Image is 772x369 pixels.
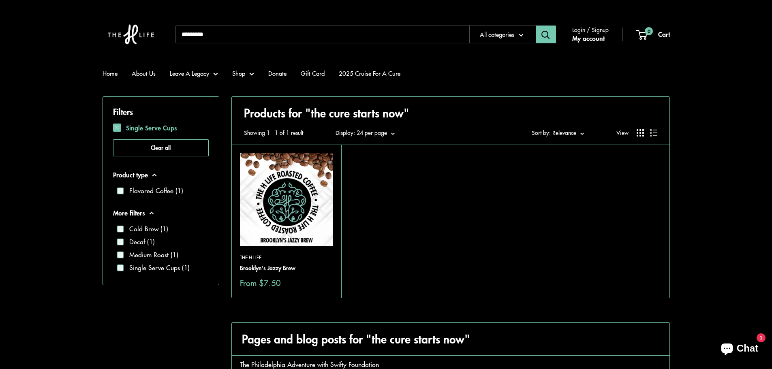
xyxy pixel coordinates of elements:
[658,29,670,39] span: Cart
[339,68,400,79] a: 2025 Cruise For A Cure
[572,24,609,35] span: Login / Signup
[244,127,303,138] span: Showing 1 - 1 of 1 result
[124,250,178,260] label: Medium Roast (1)
[103,8,159,61] img: The H Life
[637,129,644,137] button: Display products as grid
[103,68,118,79] a: Home
[268,68,287,79] a: Donate
[132,68,156,79] a: About Us
[572,32,605,45] a: My account
[240,279,281,287] span: From $7.50
[240,264,333,273] a: Brooklyn's Jazzy Brew
[357,128,387,137] span: 24 per page
[124,224,168,234] label: Cold Brew (1)
[170,68,218,79] a: Leave A Legacy
[532,128,576,137] span: Sort by: Relevance
[232,68,254,79] a: Shop
[650,129,657,137] button: Display products as list
[113,207,209,219] button: More filters
[357,127,395,138] button: 24 per page
[124,237,155,247] label: Decaf (1)
[616,127,629,138] span: View
[714,336,766,363] inbox-online-store-chat: Shopify online store chat
[240,254,333,262] a: The H Life
[113,169,209,181] button: Product type
[532,127,584,138] button: Sort by: Relevance
[242,331,659,347] h1: Pages and blog posts for "the cure starts now"
[637,28,670,41] a: 0 Cart
[301,68,325,79] a: Gift Card
[536,26,556,43] button: Search
[336,127,355,138] label: Display:
[113,121,209,134] label: Single Serve Cups
[240,153,333,246] img: Brooklyn's Jazzy Brew
[124,263,190,273] label: Single Serve Cups (1)
[124,186,183,196] label: Flavored Coffee (1)
[175,26,469,43] input: Search...
[113,139,209,156] button: Clear all
[113,104,209,119] p: Filters
[644,27,652,35] span: 0
[244,105,657,121] h1: Products for "the cure starts now"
